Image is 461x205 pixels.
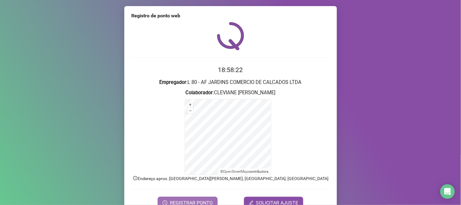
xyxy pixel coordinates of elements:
[132,78,330,86] h3: : L 80 - AF JARDINS COMERCIO DE CALCADOS LTDA
[132,175,330,182] p: Endereço aprox. : [GEOGRAPHIC_DATA][PERSON_NAME], [GEOGRAPHIC_DATA], [GEOGRAPHIC_DATA]
[220,169,269,174] li: © contributors.
[217,22,244,50] img: QRPoint
[160,79,187,85] strong: Empregador
[223,169,248,174] a: OpenStreetMap
[132,89,330,97] h3: : CLEVIANE [PERSON_NAME]
[218,66,243,74] time: 18:58:22
[187,108,193,114] button: –
[132,12,330,19] div: Registro de ponto web
[187,102,193,108] button: +
[132,175,138,181] span: info-circle
[186,90,213,96] strong: Colaborador
[440,184,455,199] div: Open Intercom Messenger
